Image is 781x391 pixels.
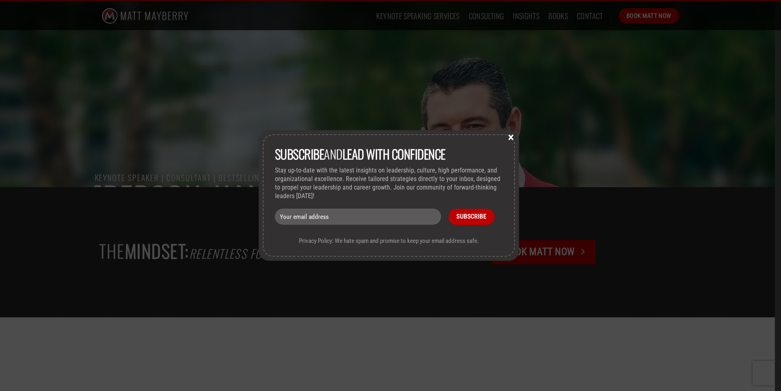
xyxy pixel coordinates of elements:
[275,144,324,163] strong: Subscribe
[275,166,503,200] p: Stay up-to-date with the latest insights on leadership, culture, high performance, and organizati...
[505,133,517,140] button: Close
[343,144,445,163] strong: lead with Confidence
[275,237,503,245] p: Privacy Policy: We hate spam and promise to keep your email address safe.
[449,209,495,225] input: Subscribe
[275,209,441,225] input: Your email address
[275,144,445,163] span: and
